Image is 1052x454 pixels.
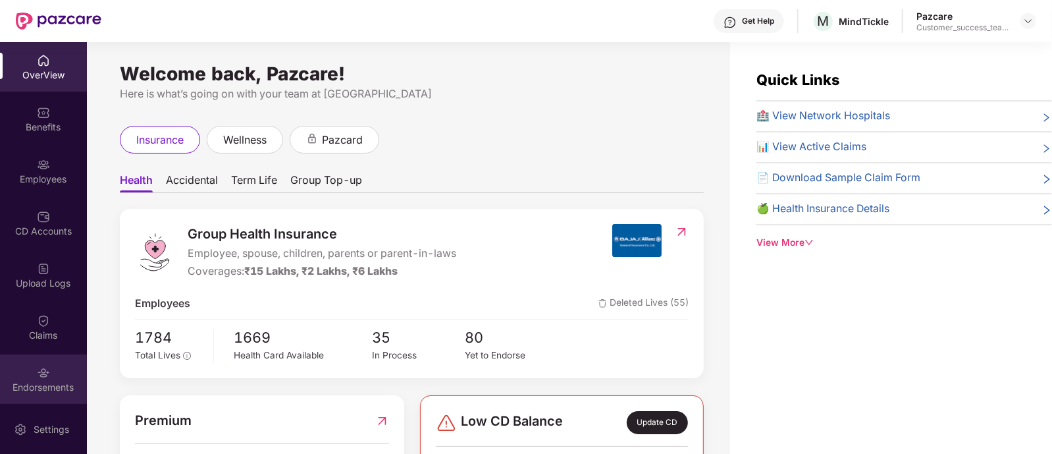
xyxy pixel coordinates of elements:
[16,13,101,30] img: New Pazcare Logo
[135,326,204,349] span: 1784
[30,423,73,436] div: Settings
[804,238,814,247] span: down
[136,132,184,148] span: insurance
[1041,204,1052,217] span: right
[37,158,50,171] img: svg+xml;base64,PHN2ZyBpZD0iRW1wbG95ZWVzIiB4bWxucz0iaHR0cDovL3d3dy53My5vcmcvMjAwMC9zdmciIHdpZHRoPS...
[598,296,689,312] span: Deleted Lives (55)
[322,132,363,148] span: pazcard
[306,133,318,145] div: animation
[223,132,267,148] span: wellness
[183,352,191,360] span: info-circle
[723,16,737,29] img: svg+xml;base64,PHN2ZyBpZD0iSGVscC0zMngzMiIgeG1sbnM9Imh0dHA6Ly93d3cudzMub3JnLzIwMDAvc3ZnIiB3aWR0aD...
[627,411,688,434] div: Update CD
[37,54,50,67] img: svg+xml;base64,PHN2ZyBpZD0iSG9tZSIgeG1sbnM9Imh0dHA6Ly93d3cudzMub3JnLzIwMDAvc3ZnIiB3aWR0aD0iMjAiIG...
[120,86,704,102] div: Here is what’s going on with your team at [GEOGRAPHIC_DATA]
[756,170,920,186] span: 📄 Download Sample Claim Form
[612,224,662,257] img: insurerIcon
[37,262,50,275] img: svg+xml;base64,PHN2ZyBpZD0iVXBsb2FkX0xvZ3MiIGRhdGEtbmFtZT0iVXBsb2FkIExvZ3MiIHhtbG5zPSJodHRwOi8vd3...
[244,265,398,277] span: ₹15 Lakhs, ₹2 Lakhs, ₹6 Lakhs
[135,233,174,272] img: logo
[188,224,456,244] span: Group Health Insurance
[465,349,557,363] div: Yet to Endorse
[234,326,372,349] span: 1669
[373,326,465,349] span: 35
[461,411,563,434] span: Low CD Balance
[135,411,192,431] span: Premium
[818,13,829,29] span: M
[916,22,1009,33] div: Customer_success_team_lead
[135,296,190,312] span: Employees
[756,236,1052,250] div: View More
[188,246,456,262] span: Employee, spouse, children, parents or parent-in-laws
[375,411,389,431] img: RedirectIcon
[135,350,180,360] span: Total Lives
[166,173,218,192] span: Accidental
[1023,16,1034,26] img: svg+xml;base64,PHN2ZyBpZD0iRHJvcGRvd24tMzJ4MzIiIHhtbG5zPSJodHRwOi8vd3d3LnczLm9yZy8yMDAwL3N2ZyIgd2...
[37,366,50,380] img: svg+xml;base64,PHN2ZyBpZD0iRW5kb3JzZW1lbnRzIiB4bWxucz0iaHR0cDovL3d3dy53My5vcmcvMjAwMC9zdmciIHdpZH...
[1041,111,1052,125] span: right
[675,225,689,239] img: RedirectIcon
[14,423,27,436] img: svg+xml;base64,PHN2ZyBpZD0iU2V0dGluZy0yMHgyMCIgeG1sbnM9Imh0dHA6Ly93d3cudzMub3JnLzIwMDAvc3ZnIiB3aW...
[37,106,50,119] img: svg+xml;base64,PHN2ZyBpZD0iQmVuZWZpdHMiIHhtbG5zPSJodHRwOi8vd3d3LnczLm9yZy8yMDAwL3N2ZyIgd2lkdGg9Ij...
[598,299,607,308] img: deleteIcon
[1041,142,1052,156] span: right
[188,264,456,280] div: Coverages:
[120,173,153,192] span: Health
[290,173,362,192] span: Group Top-up
[373,349,465,363] div: In Process
[756,108,890,125] span: 🏥 View Network Hospitals
[231,173,277,192] span: Term Life
[37,210,50,223] img: svg+xml;base64,PHN2ZyBpZD0iQ0RfQWNjb3VudHMiIGRhdGEtbmFtZT0iQ0QgQWNjb3VudHMiIHhtbG5zPSJodHRwOi8vd3...
[756,139,866,156] span: 📊 View Active Claims
[839,15,889,28] div: MindTickle
[1041,173,1052,186] span: right
[916,10,1009,22] div: Pazcare
[756,201,889,217] span: 🍏 Health Insurance Details
[234,349,372,363] div: Health Card Available
[436,412,457,434] img: svg+xml;base64,PHN2ZyBpZD0iRGFuZ2VyLTMyeDMyIiB4bWxucz0iaHR0cDovL3d3dy53My5vcmcvMjAwMC9zdmciIHdpZH...
[756,71,839,88] span: Quick Links
[120,69,704,79] div: Welcome back, Pazcare!
[465,326,557,349] span: 80
[742,16,774,26] div: Get Help
[37,314,50,327] img: svg+xml;base64,PHN2ZyBpZD0iQ2xhaW0iIHhtbG5zPSJodHRwOi8vd3d3LnczLm9yZy8yMDAwL3N2ZyIgd2lkdGg9IjIwIi...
